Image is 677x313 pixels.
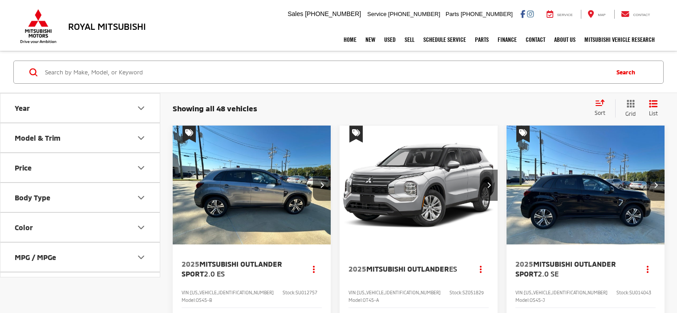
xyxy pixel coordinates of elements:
div: Body Type [136,192,146,203]
img: 2025 Mitsubishi Outlander Sport 2.0 SE [506,126,665,245]
a: Facebook: Click to visit our Facebook page [520,10,525,17]
button: PricePrice [0,153,161,182]
img: Mitsubishi [18,9,58,44]
button: Next image [647,170,665,201]
input: Search by Make, Model, or Keyword [44,61,608,83]
div: Model & Trim [15,134,61,142]
a: 2025Mitsubishi Outlander Sport2.0 SE [515,259,631,279]
span: Model: [182,297,196,303]
span: VIN: [182,290,190,295]
button: Model & TrimModel & Trim [0,123,161,152]
a: 2025 Mitsubishi Outlander ES2025 Mitsubishi Outlander ES2025 Mitsubishi Outlander ES2025 Mitsubis... [339,126,499,244]
h3: Royal Mitsubishi [68,21,146,31]
span: Stock: [616,290,629,295]
span: Sales [288,10,303,17]
a: Mitsubishi Vehicle Research [580,28,659,51]
button: Actions [473,261,489,277]
a: 2025Mitsubishi OutlanderES [349,264,464,274]
span: dropdown dots [647,265,649,272]
span: Service [557,13,573,17]
span: VIN: [515,290,524,295]
img: 2025 Mitsubishi Outlander ES [339,126,499,245]
span: 2.0 SE [538,269,559,278]
span: OT45-A [363,297,379,303]
div: Model & Trim [136,133,146,143]
span: Showing all 48 vehicles [173,104,257,113]
img: 2025 Mitsubishi Outlander Sport 2.0 ES [172,126,332,245]
button: Mileage [0,272,161,301]
a: 2025Mitsubishi Outlander Sport2.0 ES [182,259,297,279]
div: Body Type [15,193,50,202]
span: dropdown dots [313,265,315,272]
span: Stock: [450,290,462,295]
span: dropdown dots [480,265,482,272]
span: Service [367,11,386,17]
span: Contact [633,13,650,17]
span: SU012757 [296,290,317,295]
div: Year [15,104,30,112]
button: Actions [640,261,656,277]
div: Price [136,163,146,173]
span: [PHONE_NUMBER] [388,11,440,17]
span: Map [598,13,605,17]
button: Select sort value [590,99,615,117]
a: Finance [493,28,521,51]
div: MPG / MPGe [15,253,56,261]
span: Mitsubishi Outlander Sport [515,260,616,278]
a: Sell [400,28,419,51]
button: ColorColor [0,213,161,242]
span: Mitsubishi Outlander Sport [182,260,282,278]
span: SU014043 [629,290,651,295]
span: Parts [446,11,459,17]
span: [PHONE_NUMBER] [461,11,513,17]
div: 2025 Mitsubishi Outlander Sport 2.0 ES 0 [172,126,332,244]
a: New [361,28,380,51]
span: Special [516,126,530,142]
a: Contact [521,28,550,51]
span: 2025 [349,264,366,273]
div: 2025 Mitsubishi Outlander ES 0 [339,126,499,244]
a: 2025 Mitsubishi Outlander Sport 2.0 SE2025 Mitsubishi Outlander Sport 2.0 SE2025 Mitsubishi Outla... [506,126,665,244]
span: [US_VEHICLE_IDENTIFICATION_NUMBER] [357,290,441,295]
a: Instagram: Click to visit our Instagram page [527,10,534,17]
button: Grid View [615,99,642,118]
span: [PHONE_NUMBER] [305,10,361,17]
div: Color [136,222,146,233]
span: SZ051829 [462,290,484,295]
button: Actions [306,261,322,277]
span: Stock: [283,290,296,295]
span: 2.0 ES [204,269,225,278]
a: Map [581,10,612,19]
span: Model: [349,297,363,303]
span: List [649,110,658,117]
a: Schedule Service: Opens in a new tab [419,28,470,51]
a: Home [339,28,361,51]
button: MPG / MPGeMPG / MPGe [0,243,161,272]
span: Grid [625,110,636,118]
span: ES [449,264,457,273]
button: YearYear [0,93,161,122]
span: Special [182,126,196,142]
span: Sort [595,110,605,116]
a: About Us [550,28,580,51]
span: OS45-B [196,297,212,303]
div: Color [15,223,33,232]
span: [US_VEHICLE_IDENTIFICATION_NUMBER] [524,290,608,295]
span: OS45-J [530,297,545,303]
div: Year [136,103,146,114]
span: Mitsubishi Outlander [366,264,449,273]
a: Contact [614,10,657,19]
a: Service [540,10,580,19]
button: Next image [480,170,498,201]
a: 2025 Mitsubishi Outlander Sport 2.0 ES2025 Mitsubishi Outlander Sport 2.0 ES2025 Mitsubishi Outla... [172,126,332,244]
div: MPG / MPGe [136,252,146,263]
span: Model: [515,297,530,303]
div: Price [15,163,32,172]
a: Used [380,28,400,51]
span: Special [349,126,363,142]
a: Parts: Opens in a new tab [470,28,493,51]
button: List View [642,99,665,118]
button: Body TypeBody Type [0,183,161,212]
button: Next image [313,170,331,201]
